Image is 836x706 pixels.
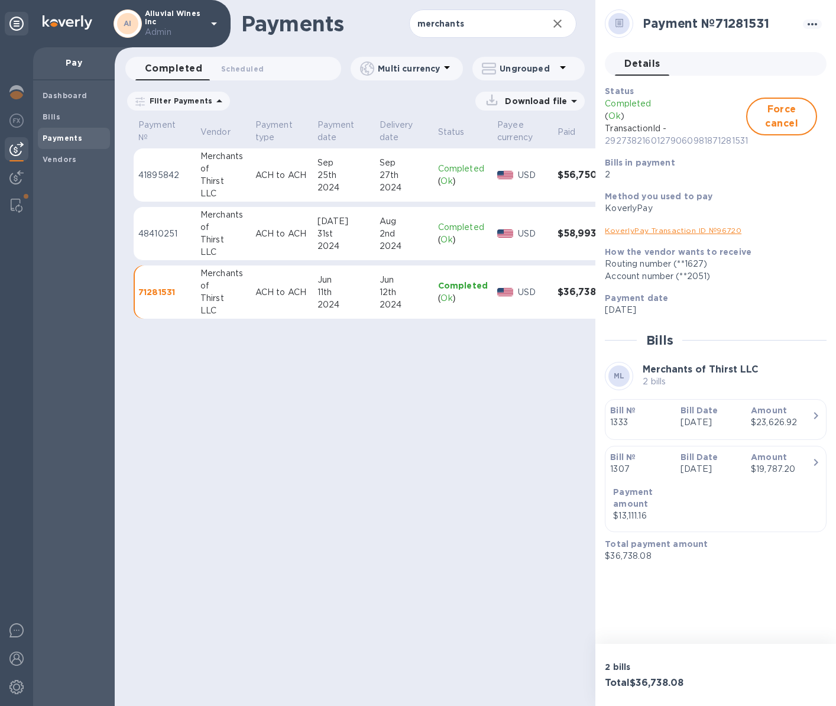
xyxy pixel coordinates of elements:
[200,292,246,305] div: Thirst
[624,56,660,72] span: Details
[610,416,671,429] p: 1333
[43,57,105,69] p: Pay
[438,280,488,292] p: Completed
[255,228,308,240] p: ACH to ACH
[605,661,711,673] p: 2 bills
[440,292,452,305] p: Ok
[613,487,653,509] b: Payment amount
[751,463,812,475] div: $19,787.20
[43,15,92,30] img: Logo
[9,114,24,128] img: Foreign exchange
[200,175,246,187] div: Thirst
[605,293,668,303] b: Payment date
[610,452,636,462] b: Bill №
[518,228,548,240] p: USD
[605,270,817,283] div: Account number (**2051)
[500,63,556,75] p: Ungrouped
[138,169,191,182] p: 41895842
[605,539,708,549] b: Total payment amount
[518,286,548,299] p: USD
[605,678,711,689] h3: Total $36,738.08
[558,287,613,298] h3: $36,738.08
[681,463,741,475] p: [DATE]
[317,228,370,240] div: 31st
[317,299,370,311] div: 2024
[317,169,370,182] div: 25th
[200,150,246,163] div: Merchants
[221,63,264,75] span: Scheduled
[438,221,488,234] p: Completed
[497,171,513,179] img: USD
[317,157,370,169] div: Sep
[380,119,429,144] span: Delivery date
[558,126,576,138] p: Paid
[378,63,440,75] p: Multi currency
[605,158,675,167] b: Bills in payment
[380,299,429,311] div: 2024
[440,234,452,246] p: Ok
[145,26,204,38] p: Admin
[605,122,746,147] p: TransactionId -
[145,96,212,106] p: Filter Payments
[380,157,429,169] div: Sep
[200,246,246,258] div: LLC
[497,119,533,144] p: Payee currency
[124,19,132,28] b: AI
[43,112,60,121] b: Bills
[255,119,308,144] span: Payment type
[681,452,718,462] b: Bill Date
[380,215,429,228] div: Aug
[605,550,817,562] p: $36,738.08
[200,209,246,221] div: Merchants
[138,119,191,144] span: Payment №
[200,234,246,246] div: Thirst
[608,110,620,122] p: Ok
[200,187,246,200] div: LLC
[138,228,191,240] p: 48410251
[438,163,488,175] p: Completed
[605,98,746,110] p: Completed
[610,406,636,415] b: Bill №
[317,286,370,299] div: 11th
[438,292,488,305] div: ( )
[605,192,712,201] b: Method you used to pay
[646,333,673,348] h2: Bills
[605,258,817,270] div: Routing number (**1627)
[605,110,746,122] p: ( )
[438,234,488,246] div: ( )
[497,229,513,238] img: USD
[380,169,429,182] div: 27th
[751,406,787,415] b: Amount
[317,119,355,144] p: Payment date
[380,182,429,194] div: 2024
[317,240,370,252] div: 2024
[380,240,429,252] div: 2024
[643,364,759,375] b: Merchants of Thirst LLC
[681,406,718,415] b: Bill Date
[200,163,246,175] div: of
[317,274,370,286] div: Jun
[43,155,77,164] b: Vendors
[255,286,308,299] p: ACH to ACH
[613,510,683,522] div: $13,111.16
[605,202,817,215] div: KoverlyPay
[751,452,787,462] b: Amount
[614,371,625,380] b: ML
[380,228,429,240] div: 2nd
[380,286,429,299] div: 12th
[255,169,308,182] p: ACH to ACH
[380,119,413,144] p: Delivery date
[317,215,370,228] div: [DATE]
[317,182,370,194] div: 2024
[558,228,613,239] h3: $58,993.86
[440,175,452,187] p: Ok
[610,463,671,475] p: 1307
[200,126,246,138] span: Vendor
[200,221,246,234] div: of
[255,119,293,144] p: Payment type
[200,126,231,138] p: Vendor
[317,119,370,144] span: Payment date
[438,126,480,138] span: Status
[138,286,191,298] p: 71281531
[500,95,567,107] p: Download file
